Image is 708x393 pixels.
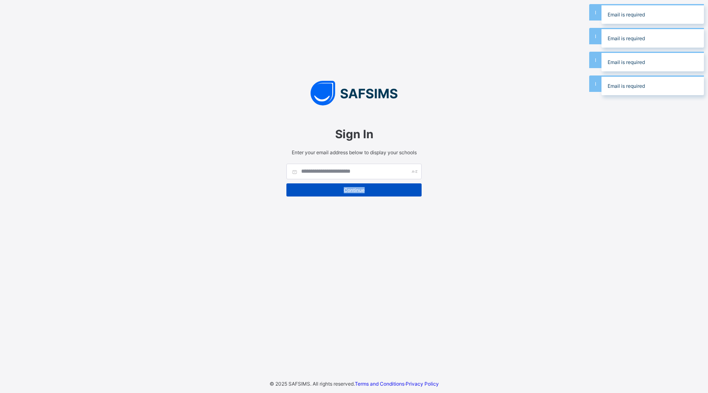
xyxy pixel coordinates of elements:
span: © 2025 SAFSIMS. All rights reserved. [270,381,355,387]
span: Enter your email address below to display your schools [286,149,422,155]
a: Terms and Conditions [355,381,404,387]
span: Sign In [286,127,422,141]
div: Email is required [601,52,704,71]
img: SAFSIMS Logo [278,81,430,105]
div: Email is required [601,4,704,24]
span: Continue [293,187,415,193]
div: Email is required [601,75,704,95]
span: · [355,381,439,387]
a: Privacy Policy [406,381,439,387]
div: Email is required [601,28,704,48]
